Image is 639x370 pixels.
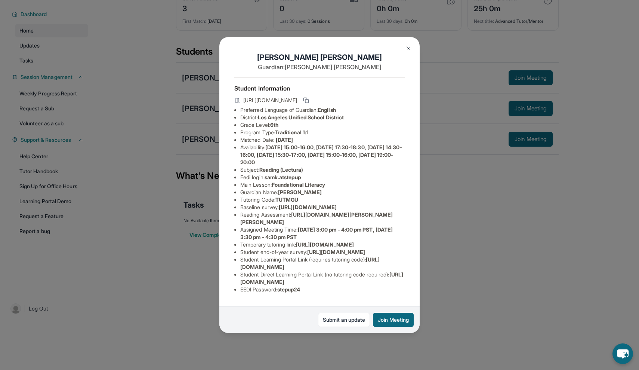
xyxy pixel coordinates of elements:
li: Subject : [240,166,405,174]
span: stepup24 [277,286,300,293]
span: [URL][DOMAIN_NAME][PERSON_NAME][PERSON_NAME] [240,211,393,225]
span: [DATE] 15:00-16:00, [DATE] 17:30-18:30, [DATE] 14:30-16:00, [DATE] 15:30-17:00, [DATE] 15:00-16:0... [240,144,402,165]
span: [URL][DOMAIN_NAME] [296,241,354,248]
li: Assigned Meeting Time : [240,226,405,241]
a: Submit an update [318,313,370,327]
h1: [PERSON_NAME] [PERSON_NAME] [234,52,405,62]
span: English [318,107,336,113]
li: Reading Assessment : [240,211,405,226]
li: Tutoring Code : [240,196,405,204]
span: TUTMGU [275,196,298,203]
li: Matched Date: [240,136,405,144]
button: chat-button [612,343,633,364]
span: Los Angeles Unified School District [258,114,344,120]
li: Program Type: [240,129,405,136]
li: Grade Level: [240,121,405,129]
button: Copy link [302,96,311,105]
span: [DATE] 3:00 pm - 4:00 pm PST, [DATE] 3:30 pm - 4:30 pm PST [240,226,393,240]
li: Baseline survey : [240,204,405,211]
span: [URL][DOMAIN_NAME] [279,204,337,210]
li: Main Lesson : [240,181,405,189]
span: Traditional 1:1 [275,129,309,135]
span: [URL][DOMAIN_NAME] [307,249,365,255]
span: Foundational Literacy [272,181,325,188]
span: 6th [270,122,278,128]
span: [URL][DOMAIN_NAME] [243,97,297,104]
span: Reading (Lectura) [259,166,303,173]
li: Guardian Name : [240,189,405,196]
li: Student end-of-year survey : [240,248,405,256]
li: Preferred Language of Guardian: [240,106,405,114]
li: Temporary tutoring link : [240,241,405,248]
li: Availability: [240,144,405,166]
span: samk.atstepup [265,174,301,180]
li: Eedi login : [240,174,405,181]
button: Join Meeting [373,313,414,327]
span: [DATE] [276,137,293,143]
h4: Student Information [234,84,405,93]
p: Guardian: [PERSON_NAME] [PERSON_NAME] [234,62,405,71]
img: Close Icon [405,45,411,51]
span: [PERSON_NAME] [278,189,322,195]
li: Student Direct Learning Portal Link (no tutoring code required) : [240,271,405,286]
li: Student Learning Portal Link (requires tutoring code) : [240,256,405,271]
li: District: [240,114,405,121]
li: EEDI Password : [240,286,405,293]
